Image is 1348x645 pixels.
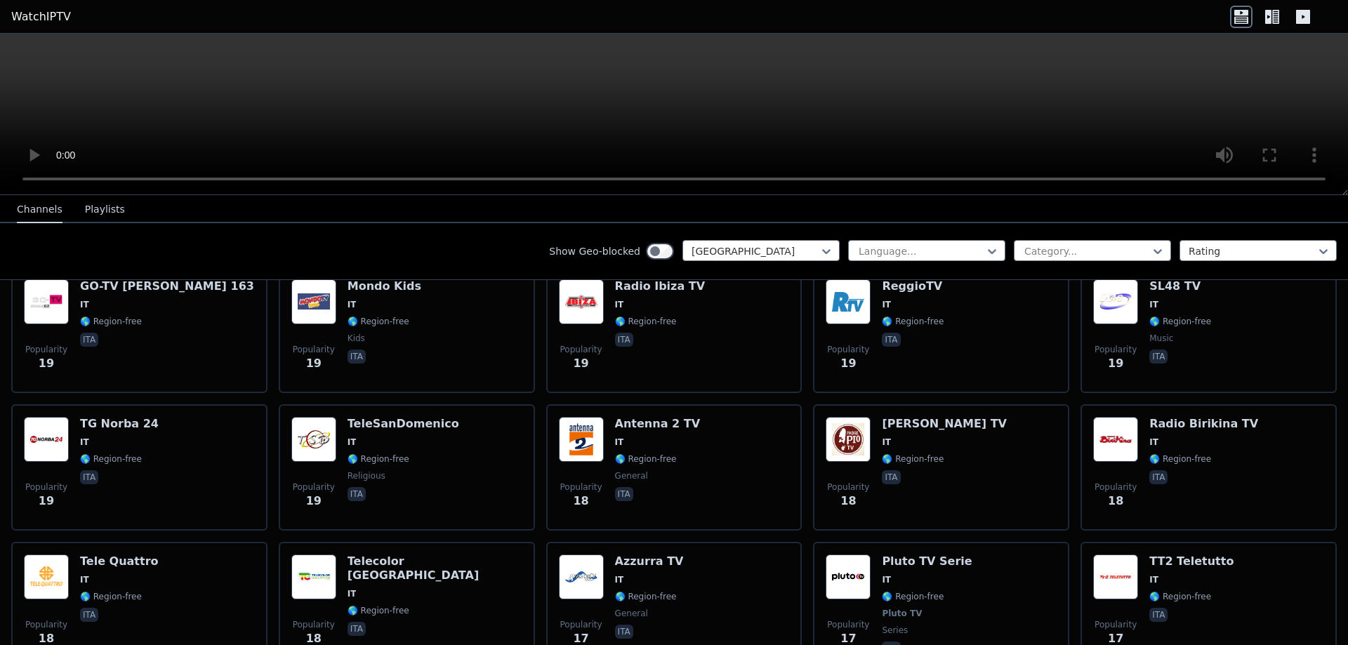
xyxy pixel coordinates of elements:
[560,619,602,630] span: Popularity
[348,554,522,583] h6: Telecolor [GEOGRAPHIC_DATA]
[80,608,98,622] p: ita
[39,493,54,510] span: 19
[1149,554,1234,568] h6: TT2 Teletutto
[615,608,648,619] span: general
[549,244,640,258] label: Show Geo-blocked
[80,574,89,585] span: IT
[25,619,67,630] span: Popularity
[559,417,604,462] img: Antenna 2 TV
[24,417,69,462] img: TG Norba 24
[1149,279,1211,293] h6: SL48 TV
[615,299,624,310] span: IT
[615,470,648,481] span: general
[306,355,322,372] span: 19
[1093,417,1138,462] img: Radio Birikina TV
[1108,355,1123,372] span: 19
[291,417,336,462] img: TeleSanDomenico
[827,619,869,630] span: Popularity
[559,554,604,599] img: Azzurra TV
[80,554,159,568] h6: Tele Quattro
[1149,299,1158,310] span: IT
[80,470,98,484] p: ita
[80,437,89,448] span: IT
[348,333,365,344] span: kids
[80,316,142,327] span: 🌎 Region-free
[1149,437,1158,448] span: IT
[1095,344,1137,355] span: Popularity
[560,481,602,493] span: Popularity
[1149,591,1211,602] span: 🌎 Region-free
[615,437,624,448] span: IT
[1149,574,1158,585] span: IT
[348,279,421,293] h6: Mondo Kids
[615,591,677,602] span: 🌎 Region-free
[306,493,322,510] span: 19
[291,554,336,599] img: Telecolor Lombardia
[24,279,69,324] img: GO-TV Canale 163
[615,417,700,431] h6: Antenna 2 TV
[1149,417,1258,431] h6: Radio Birikina TV
[840,493,856,510] span: 18
[24,554,69,599] img: Tele Quattro
[826,417,871,462] img: Padre Pio TV
[573,355,588,372] span: 19
[348,417,459,431] h6: TeleSanDomenico
[882,591,944,602] span: 🌎 Region-free
[80,299,89,310] span: IT
[615,279,705,293] h6: Radio Ibiza TV
[80,279,254,293] h6: GO-TV [PERSON_NAME] 163
[1149,333,1173,344] span: music
[826,554,871,599] img: Pluto TV Serie
[291,279,336,324] img: Mondo Kids
[882,316,944,327] span: 🌎 Region-free
[1093,279,1138,324] img: SL48 TV
[17,197,62,223] button: Channels
[39,355,54,372] span: 19
[882,608,922,619] span: Pluto TV
[348,453,409,465] span: 🌎 Region-free
[80,453,142,465] span: 🌎 Region-free
[25,481,67,493] span: Popularity
[560,344,602,355] span: Popularity
[1149,453,1211,465] span: 🌎 Region-free
[1095,619,1137,630] span: Popularity
[840,355,856,372] span: 19
[615,574,624,585] span: IT
[348,588,357,599] span: IT
[348,437,357,448] span: IT
[615,333,633,347] p: ita
[85,197,125,223] button: Playlists
[882,333,900,347] p: ita
[615,487,633,501] p: ita
[882,299,891,310] span: IT
[827,344,869,355] span: Popularity
[615,316,677,327] span: 🌎 Region-free
[882,279,944,293] h6: ReggioTV
[882,437,891,448] span: IT
[11,8,71,25] a: WatchIPTV
[827,481,869,493] span: Popularity
[1093,554,1138,599] img: TT2 Teletutto
[1149,470,1168,484] p: ita
[615,554,684,568] h6: Azzurra TV
[80,333,98,347] p: ita
[80,591,142,602] span: 🌎 Region-free
[882,453,944,465] span: 🌎 Region-free
[348,316,409,327] span: 🌎 Region-free
[348,487,366,501] p: ita
[882,554,972,568] h6: Pluto TV Serie
[293,344,335,355] span: Popularity
[882,625,908,636] span: series
[615,625,633,639] p: ita
[1149,608,1168,622] p: ita
[348,299,357,310] span: IT
[1095,481,1137,493] span: Popularity
[1149,316,1211,327] span: 🌎 Region-free
[826,279,871,324] img: ReggioTV
[615,453,677,465] span: 🌎 Region-free
[882,574,891,585] span: IT
[348,605,409,616] span: 🌎 Region-free
[882,417,1007,431] h6: [PERSON_NAME] TV
[348,350,366,364] p: ita
[80,417,159,431] h6: TG Norba 24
